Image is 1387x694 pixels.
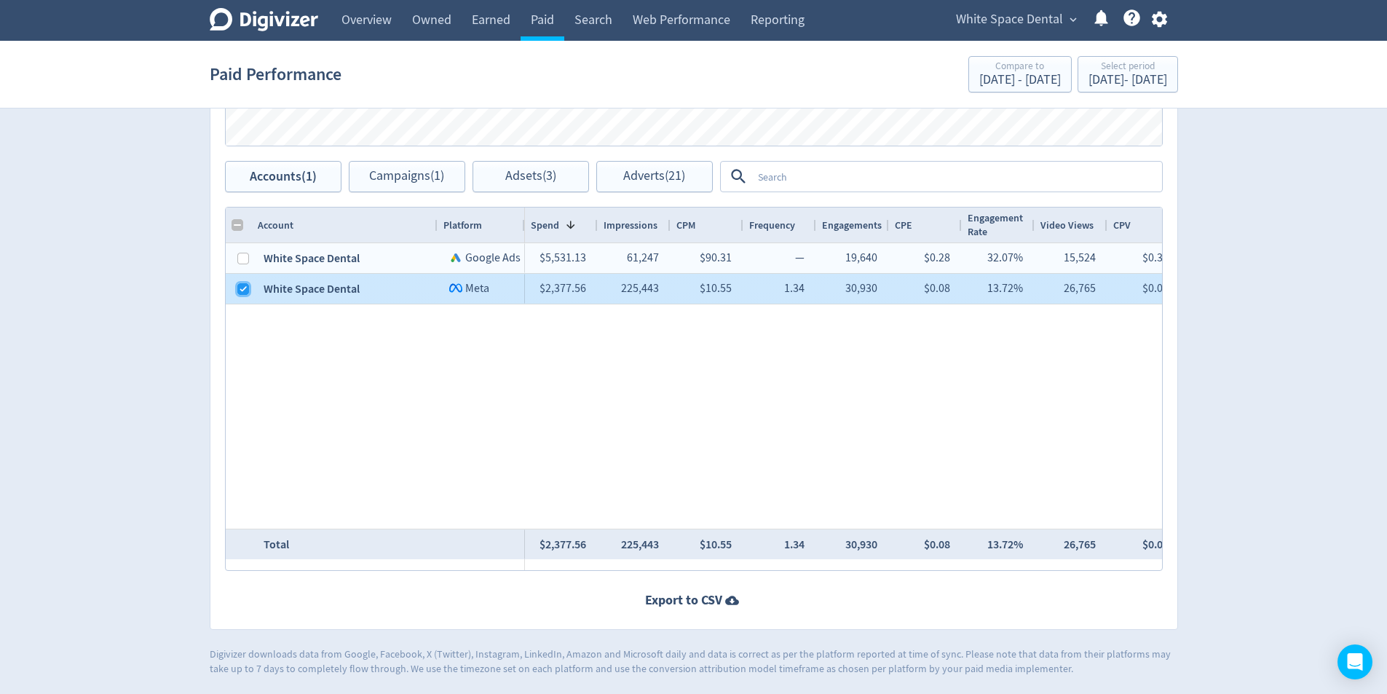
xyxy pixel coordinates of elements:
[349,161,465,192] button: Campaigns(1)
[979,61,1061,74] div: Compare to
[473,161,589,192] button: Adsets(3)
[1067,13,1080,26] span: expand_more
[623,170,685,184] span: Adverts (21)
[210,51,341,98] h1: Paid Performance
[845,244,877,272] div: 19,640
[1088,61,1167,74] div: Select period
[1040,218,1094,232] span: Video Views
[443,218,482,232] span: Platform
[369,170,444,184] span: Campaigns (1)
[596,161,713,192] button: Adverts(21)
[225,161,341,192] button: Accounts(1)
[1142,244,1169,272] div: $0.36
[1113,218,1131,232] span: CPV
[1064,275,1096,303] div: 26,765
[951,8,1080,31] button: White Space Dental
[540,530,586,559] div: $2,377.56
[1142,530,1169,559] div: $0.09
[250,170,317,184] span: Accounts (1)
[845,275,877,303] div: 30,930
[968,225,987,239] span: Rate
[676,218,695,232] span: CPM
[979,74,1061,87] div: [DATE] - [DATE]
[252,274,438,304] div: White Space Dental
[621,530,659,559] div: 225,443
[968,211,1023,225] span: Engagement
[1064,530,1096,559] div: 26,765
[987,244,1023,272] div: 32.07%
[586,120,669,132] button: Impressions, Legend item 1 of 3
[746,120,802,132] button: Spend, Legend item 3 of 3
[1078,56,1178,92] button: Select period[DATE]- [DATE]
[987,530,1023,559] div: 13.72%
[1064,244,1096,272] div: 15,524
[505,170,556,184] span: Adsets (3)
[968,56,1072,92] button: Compare to[DATE] - [DATE]
[700,275,732,303] div: $10.55
[1088,74,1167,87] div: [DATE] - [DATE]
[465,281,489,296] span: Meta
[924,530,950,559] div: $0.08
[822,218,882,232] span: Engagements
[784,275,805,303] div: 1.34
[895,218,912,232] span: CPE
[540,244,586,272] div: $5,531.13
[700,530,732,559] div: $10.55
[465,251,521,265] span: Google Ads
[795,244,805,272] div: —
[210,647,1178,676] p: Digivizer downloads data from Google, Facebook, X (Twitter), Instagram, LinkedIn, Amazon and Micr...
[252,243,438,273] div: White Space Dental
[621,275,659,303] div: 225,443
[252,529,438,559] div: Total
[924,244,950,272] div: $0.28
[258,218,293,232] span: Account
[531,218,559,232] span: Spend
[1142,275,1169,303] div: $0.09
[681,120,734,132] button: Clicks, Legend item 2 of 3
[586,120,802,132] div: Legend
[749,218,795,232] span: Frequency
[845,530,877,559] div: 30,930
[987,275,1023,303] div: 13.72%
[604,218,657,232] span: Impressions
[924,275,950,303] div: $0.08
[700,244,732,272] div: $90.31
[540,275,586,303] div: $2,377.56
[956,8,1063,31] span: White Space Dental
[784,530,805,559] div: 1.34
[1337,644,1372,679] div: Open Intercom Messenger
[645,591,722,610] strong: Export to CSV
[627,244,659,272] div: 61,247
